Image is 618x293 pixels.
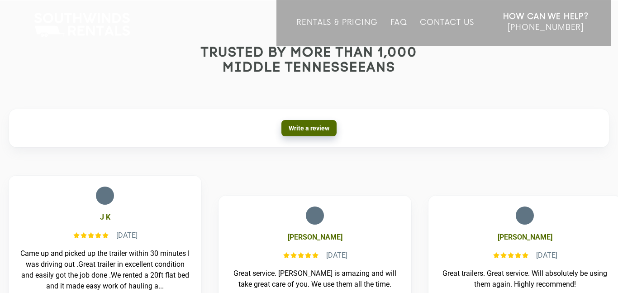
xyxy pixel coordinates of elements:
span: [PHONE_NUMBER] [508,23,584,32]
a: Contact Us [420,18,474,46]
a: FAQ [390,18,408,46]
div: [DATE] [313,250,334,261]
strong: How Can We Help? [503,12,589,21]
span: Write a review [289,125,329,132]
b: J K [86,212,97,223]
img: Southwinds Rentals Logo [29,11,134,39]
div: [DATE] [523,250,544,261]
b: [PERSON_NAME] [274,232,329,243]
a: How Can We Help? [PHONE_NUMBER] [503,11,589,39]
div: Came up and picked up the trailer within 30 minutes I was driving out .Great trailer in excellent... [6,248,177,292]
img: J K [82,187,100,205]
div: Great trailers. Great service. Will absolutely be using them again. Highly recommend! [426,268,597,290]
img: David Diaz [292,207,310,225]
b: [PERSON_NAME] [484,232,539,243]
div: Great service. [PERSON_NAME] is amazing and will take great care of you. We use them all the time. [216,268,387,290]
div: [DATE] [103,230,124,241]
a: Write a review [281,120,337,136]
a: Rentals & Pricing [296,18,377,46]
img: Trey Brown [502,207,520,225]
